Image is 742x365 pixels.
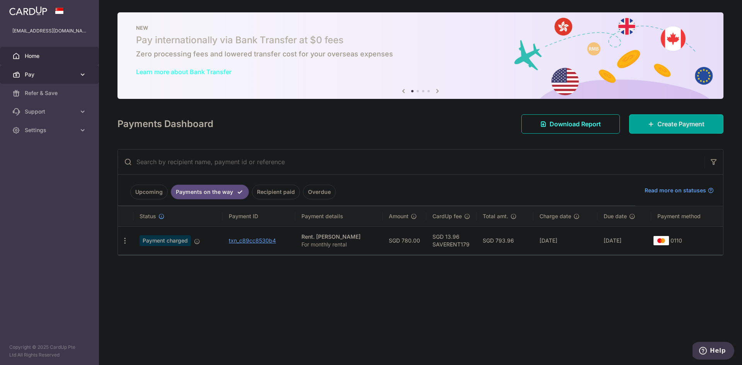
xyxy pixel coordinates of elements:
td: SGD 780.00 [383,226,426,255]
span: Read more on statuses [645,187,706,194]
span: Total amt. [483,212,508,220]
h4: Payments Dashboard [117,117,213,131]
a: Overdue [303,185,336,199]
a: Learn more about Bank Transfer [136,68,231,76]
span: Pay [25,71,76,78]
h6: Zero processing fees and lowered transfer cost for your overseas expenses [136,49,705,59]
th: Payment ID [223,206,295,226]
th: Payment details [295,206,383,226]
span: Amount [389,212,408,220]
th: Payment method [651,206,723,226]
h5: Pay internationally via Bank Transfer at $0 fees [136,34,705,46]
span: Download Report [550,119,601,129]
td: SGD 13.96 SAVERENT179 [426,226,477,255]
a: Create Payment [629,114,723,134]
span: Support [25,108,76,115]
a: Upcoming [130,185,168,199]
span: Status [140,212,156,220]
span: Create Payment [657,119,705,129]
span: Due date [604,212,627,220]
span: CardUp fee [432,212,462,220]
a: Download Report [521,114,620,134]
span: Refer & Save [25,89,76,97]
td: [DATE] [597,226,651,255]
iframe: Opens a widget where you can find more information [693,342,734,361]
span: Settings [25,126,76,134]
img: Bank Card [654,236,669,245]
a: txn_c89cc8530b4 [229,237,276,244]
a: Payments on the way [171,185,249,199]
p: [EMAIL_ADDRESS][DOMAIN_NAME] [12,27,87,35]
td: [DATE] [533,226,597,255]
span: Charge date [539,212,571,220]
div: Rent. [PERSON_NAME] [301,233,376,241]
a: Recipient paid [252,185,300,199]
a: Read more on statuses [645,187,714,194]
span: Home [25,52,76,60]
p: For monthly rental [301,241,376,248]
img: Bank transfer banner [117,12,723,99]
td: SGD 793.96 [477,226,533,255]
span: 0110 [671,237,682,244]
img: CardUp [9,6,47,15]
input: Search by recipient name, payment id or reference [118,149,705,174]
span: Payment charged [140,235,191,246]
p: NEW [136,25,705,31]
